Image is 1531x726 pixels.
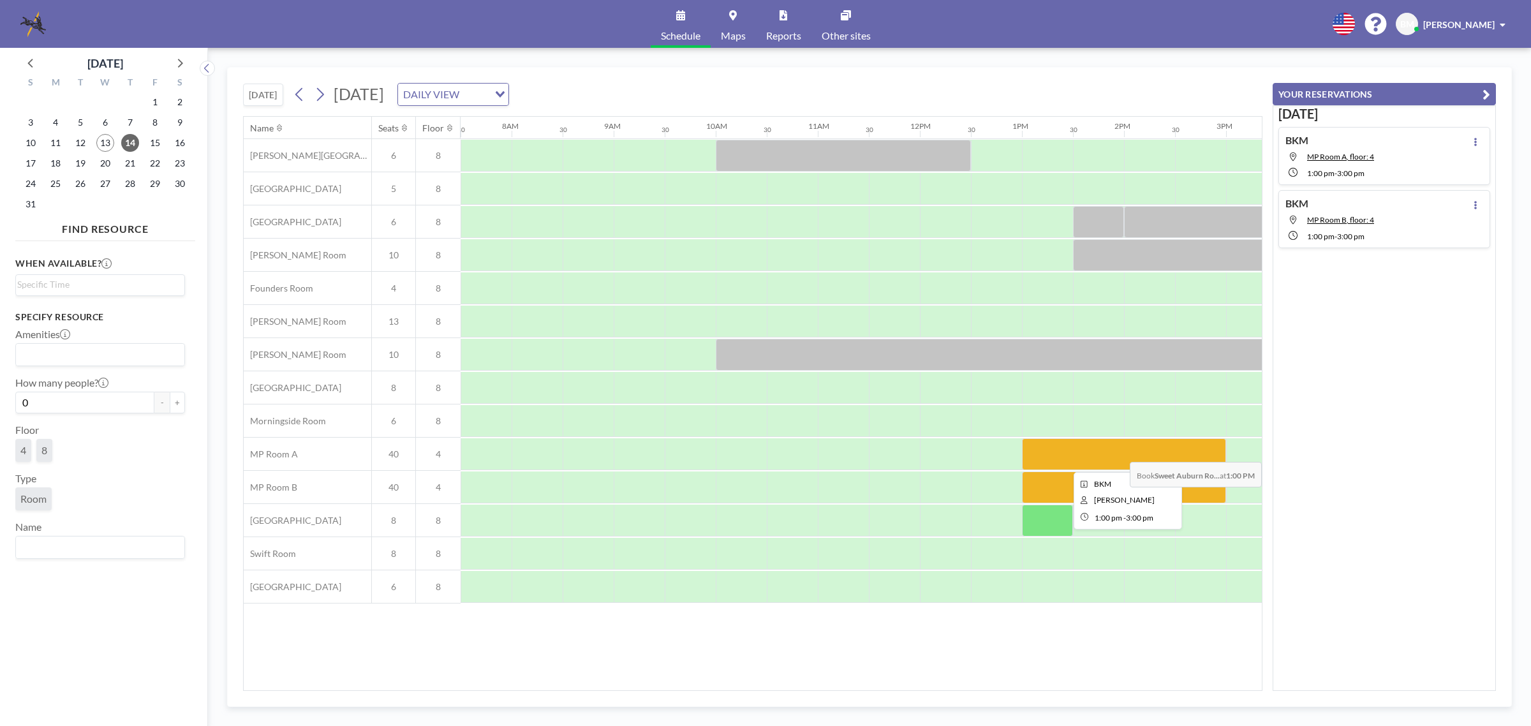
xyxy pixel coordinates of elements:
[244,283,313,294] span: Founders Room
[1337,168,1365,178] span: 3:00 PM
[372,316,415,327] span: 13
[416,448,461,460] span: 4
[416,216,461,228] span: 8
[167,75,192,92] div: S
[22,175,40,193] span: Sunday, August 24, 2025
[1285,134,1308,147] h4: BKM
[17,278,177,292] input: Search for option
[766,31,801,41] span: Reports
[96,114,114,131] span: Wednesday, August 6, 2025
[17,346,177,363] input: Search for option
[1400,19,1414,30] span: BM
[463,86,487,103] input: Search for option
[378,122,399,134] div: Seats
[96,154,114,172] span: Wednesday, August 20, 2025
[372,515,415,526] span: 8
[121,114,139,131] span: Thursday, August 7, 2025
[71,134,89,152] span: Tuesday, August 12, 2025
[416,482,461,493] span: 4
[18,75,43,92] div: S
[416,581,461,593] span: 8
[87,54,123,72] div: [DATE]
[146,93,164,111] span: Friday, August 1, 2025
[502,121,519,131] div: 8AM
[47,154,64,172] span: Monday, August 18, 2025
[416,548,461,559] span: 8
[68,75,93,92] div: T
[416,316,461,327] span: 8
[22,195,40,213] span: Sunday, August 31, 2025
[43,75,68,92] div: M
[1278,106,1490,122] h3: [DATE]
[244,183,341,195] span: [GEOGRAPHIC_DATA]
[170,392,185,413] button: +
[146,134,164,152] span: Friday, August 15, 2025
[20,444,26,457] span: 4
[416,150,461,161] span: 8
[1070,126,1077,134] div: 30
[372,249,415,261] span: 10
[244,448,298,460] span: MP Room A
[416,249,461,261] span: 8
[1307,152,1374,161] span: MP Room A, floor: 4
[146,175,164,193] span: Friday, August 29, 2025
[244,482,297,493] span: MP Room B
[372,482,415,493] span: 40
[422,122,444,134] div: Floor
[1307,215,1374,225] span: MP Room B, floor: 4
[910,121,931,131] div: 12PM
[16,344,184,366] div: Search for option
[22,154,40,172] span: Sunday, August 17, 2025
[1335,168,1337,178] span: -
[250,122,274,134] div: Name
[1155,471,1220,480] b: Sweet Auburn Ro...
[1114,121,1130,131] div: 2PM
[1095,513,1122,522] span: 1:00 PM
[1307,232,1335,241] span: 1:00 PM
[244,415,326,427] span: Morningside Room
[457,126,465,134] div: 30
[22,114,40,131] span: Sunday, August 3, 2025
[20,493,47,505] span: Room
[171,93,189,111] span: Saturday, August 2, 2025
[117,75,142,92] div: T
[171,134,189,152] span: Saturday, August 16, 2025
[398,84,508,105] div: Search for option
[244,316,346,327] span: [PERSON_NAME] Room
[171,154,189,172] span: Saturday, August 23, 2025
[96,175,114,193] span: Wednesday, August 27, 2025
[15,521,41,533] label: Name
[1335,232,1337,241] span: -
[243,84,283,106] button: [DATE]
[416,382,461,394] span: 8
[416,183,461,195] span: 8
[662,126,669,134] div: 30
[16,537,184,558] div: Search for option
[1337,232,1365,241] span: 3:00 PM
[121,154,139,172] span: Thursday, August 21, 2025
[372,283,415,294] span: 4
[96,134,114,152] span: Wednesday, August 13, 2025
[372,548,415,559] span: 8
[808,121,829,131] div: 11AM
[121,134,139,152] span: Thursday, August 14, 2025
[41,444,47,457] span: 8
[22,134,40,152] span: Sunday, August 10, 2025
[244,216,341,228] span: [GEOGRAPHIC_DATA]
[822,31,871,41] span: Other sites
[372,382,415,394] span: 8
[968,126,975,134] div: 30
[244,515,341,526] span: [GEOGRAPHIC_DATA]
[15,328,70,341] label: Amenities
[401,86,462,103] span: DAILY VIEW
[416,283,461,294] span: 8
[372,349,415,360] span: 10
[1094,495,1155,505] span: Betsy Manous
[47,114,64,131] span: Monday, August 4, 2025
[15,472,36,485] label: Type
[146,154,164,172] span: Friday, August 22, 2025
[15,376,108,389] label: How many people?
[47,175,64,193] span: Monday, August 25, 2025
[661,31,700,41] span: Schedule
[372,183,415,195] span: 5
